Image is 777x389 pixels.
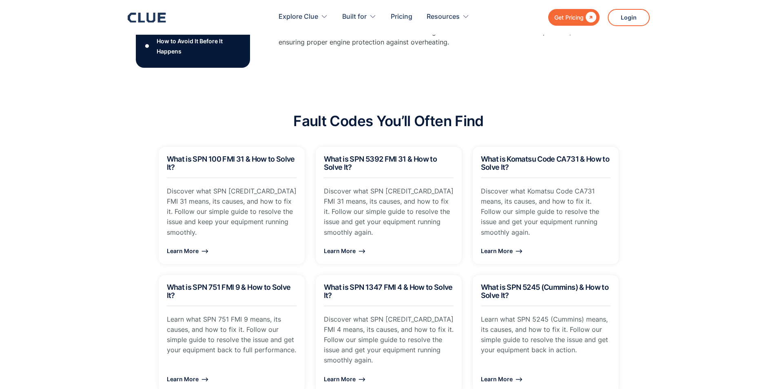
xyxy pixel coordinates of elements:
[342,4,376,30] div: Built for
[554,12,584,22] div: Get Pricing
[427,4,460,30] div: Resources
[142,40,152,53] div: ●
[142,36,244,56] a: ●How to Avoid It Before It Happens
[293,113,483,129] h2: Fault Codes You’ll Often Find
[481,374,611,384] div: Learn More ⟶
[608,9,650,26] a: Login
[584,12,596,22] div: 
[167,246,297,256] div: Learn More ⟶
[279,4,318,30] div: Explore Clue
[481,155,611,171] h2: What is Komatsu Code CA731 & How to Solve It?
[342,4,367,30] div: Built for
[167,314,297,356] p: Learn what SPN 751 FMI 9 means, its causes, and how to fix it. Follow our simple guide to resolve...
[324,186,454,238] p: Discover what SPN [CREDIT_CARD_DATA] FMI 31 means, its causes, and how to fix it. Follow our simp...
[167,374,297,384] div: Learn More ⟶
[481,246,611,256] div: Learn More ⟶
[472,147,619,265] a: What is Komatsu Code CA731 & How to Solve It?Discover what Komatsu Code CA731 means, its causes, ...
[481,283,611,300] h2: What is SPN 5245 (Cummins) & How to Solve It?
[167,155,297,171] h2: What is SPN 100 FMI 31 & How to Solve It?
[324,155,454,171] h2: What is SPN 5392 FMI 31 & How to Solve It?
[167,283,297,300] h2: What is SPN 751 FMI 9 & How to Solve It?
[427,4,469,30] div: Resources
[158,147,305,265] a: What is SPN 100 FMI 31 & How to Solve It?Discover what SPN [CREDIT_CARD_DATA] FMI 31 means, its c...
[391,4,412,30] a: Pricing
[324,283,454,300] h2: What is SPN 1347 FMI 4 & How to Solve It?
[157,36,243,56] div: How to Avoid It Before It Happens
[315,147,462,265] a: What is SPN 5392 FMI 31 & How to Solve It?Discover what SPN [CREDIT_CARD_DATA] FMI 31 means, its ...
[324,246,454,256] div: Learn More ⟶
[167,186,297,238] p: Discover what SPN [CREDIT_CARD_DATA] FMI 31 means, its causes, and how to fix it. Follow our simp...
[548,9,600,26] a: Get Pricing
[324,314,454,366] p: Discover what SPN [CREDIT_CARD_DATA] FMI 4 means, its causes, and how to fix it. Follow our simpl...
[481,186,611,238] p: Discover what Komatsu Code CA731 means, its causes, and how to fix it. Follow our simple guide to...
[324,374,454,384] div: Learn More ⟶
[279,4,328,30] div: Explore Clue
[279,27,589,47] li: Use to schedule regular coolant checks and sensor inspections, ensuring proper engine protection ...
[481,314,611,356] p: Learn what SPN 5245 (Cummins) means, its causes, and how to fix it. Follow our simple guide to re...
